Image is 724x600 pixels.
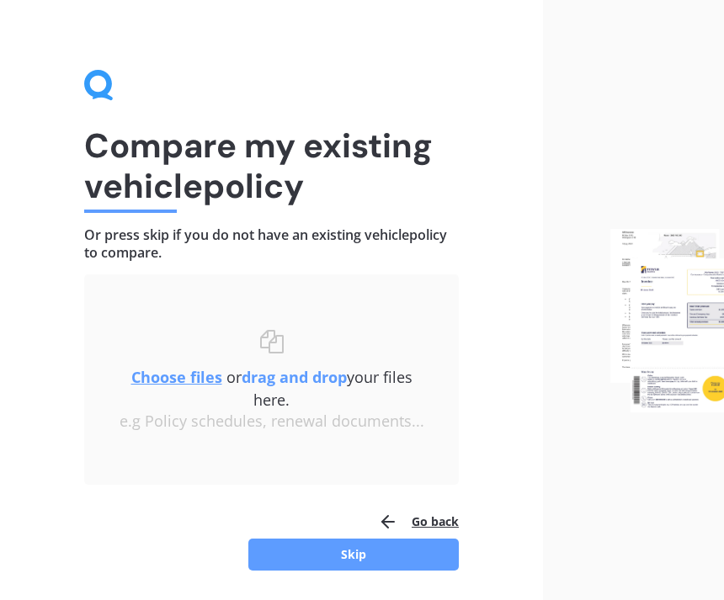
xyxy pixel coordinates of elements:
[84,125,459,206] h1: Compare my existing vehicle policy
[131,367,222,387] u: Choose files
[378,505,459,539] button: Go back
[131,367,413,410] span: or your files here.
[610,229,724,412] img: files.webp
[84,226,459,261] h4: Or press skip if you do not have an existing vehicle policy to compare.
[118,412,425,431] div: e.g Policy schedules, renewal documents...
[242,367,347,387] b: drag and drop
[248,539,459,571] button: Skip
